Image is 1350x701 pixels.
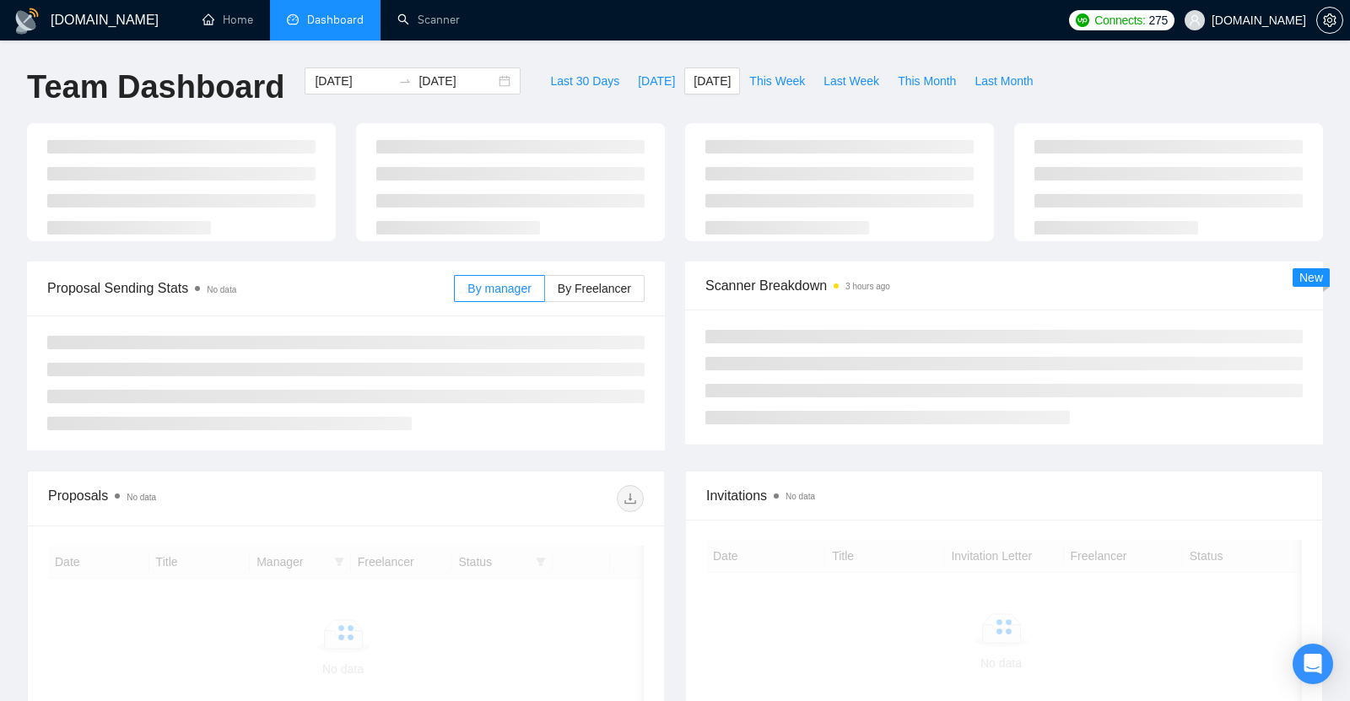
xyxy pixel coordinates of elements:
[965,67,1042,94] button: Last Month
[740,67,814,94] button: This Week
[705,275,1303,296] span: Scanner Breakdown
[638,72,675,90] span: [DATE]
[1189,14,1201,26] span: user
[398,74,412,88] span: swap-right
[1316,13,1343,27] a: setting
[823,72,879,90] span: Last Week
[127,493,156,502] span: No data
[13,8,40,35] img: logo
[898,72,956,90] span: This Month
[207,285,236,294] span: No data
[1076,13,1089,27] img: upwork-logo.png
[541,67,629,94] button: Last 30 Days
[1316,7,1343,34] button: setting
[202,13,253,27] a: homeHome
[706,485,1302,506] span: Invitations
[558,282,631,295] span: By Freelancer
[684,67,740,94] button: [DATE]
[48,485,346,512] div: Proposals
[397,13,460,27] a: searchScanner
[786,492,815,501] span: No data
[1293,644,1333,684] div: Open Intercom Messenger
[27,67,284,107] h1: Team Dashboard
[467,282,531,295] span: By manager
[1149,11,1168,30] span: 275
[888,67,965,94] button: This Month
[845,282,890,291] time: 3 hours ago
[814,67,888,94] button: Last Week
[315,72,391,90] input: Start date
[1094,11,1145,30] span: Connects:
[1317,13,1342,27] span: setting
[1299,271,1323,284] span: New
[307,13,364,27] span: Dashboard
[694,72,731,90] span: [DATE]
[975,72,1033,90] span: Last Month
[629,67,684,94] button: [DATE]
[749,72,805,90] span: This Week
[398,74,412,88] span: to
[418,72,495,90] input: End date
[287,13,299,25] span: dashboard
[550,72,619,90] span: Last 30 Days
[47,278,454,299] span: Proposal Sending Stats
